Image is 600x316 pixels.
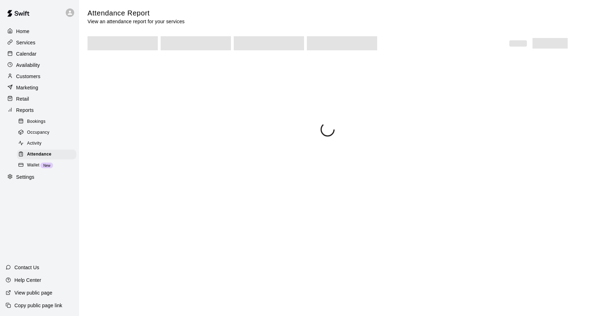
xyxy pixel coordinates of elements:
a: Customers [6,71,73,82]
p: Marketing [16,84,38,91]
a: Settings [6,172,73,182]
p: View an attendance report for your services [88,18,185,25]
a: Bookings [17,116,79,127]
a: Retail [6,94,73,104]
h5: Attendance Report [88,8,185,18]
span: Wallet [27,162,39,169]
div: WalletNew [17,160,76,170]
p: Contact Us [14,264,39,271]
div: Attendance [17,150,76,159]
span: Bookings [27,118,46,125]
a: Availability [6,60,73,70]
a: Reports [6,105,73,115]
a: Occupancy [17,127,79,138]
span: Occupancy [27,129,50,136]
span: Activity [27,140,41,147]
a: Activity [17,138,79,149]
p: Availability [16,62,40,69]
a: Attendance [17,149,79,160]
a: Services [6,37,73,48]
a: Marketing [6,82,73,93]
p: Reports [16,107,34,114]
div: Activity [17,139,76,148]
a: Home [6,26,73,37]
p: Customers [16,73,40,80]
div: Occupancy [17,128,76,138]
div: Bookings [17,117,76,127]
span: Attendance [27,151,51,158]
p: Copy public page link [14,302,62,309]
p: Settings [16,173,34,181]
p: Calendar [16,50,37,57]
p: Services [16,39,36,46]
a: Calendar [6,49,73,59]
span: New [40,164,53,168]
p: Retail [16,95,29,102]
p: Help Center [14,277,41,284]
a: WalletNew [17,160,79,171]
p: View public page [14,289,52,296]
p: Home [16,28,30,35]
